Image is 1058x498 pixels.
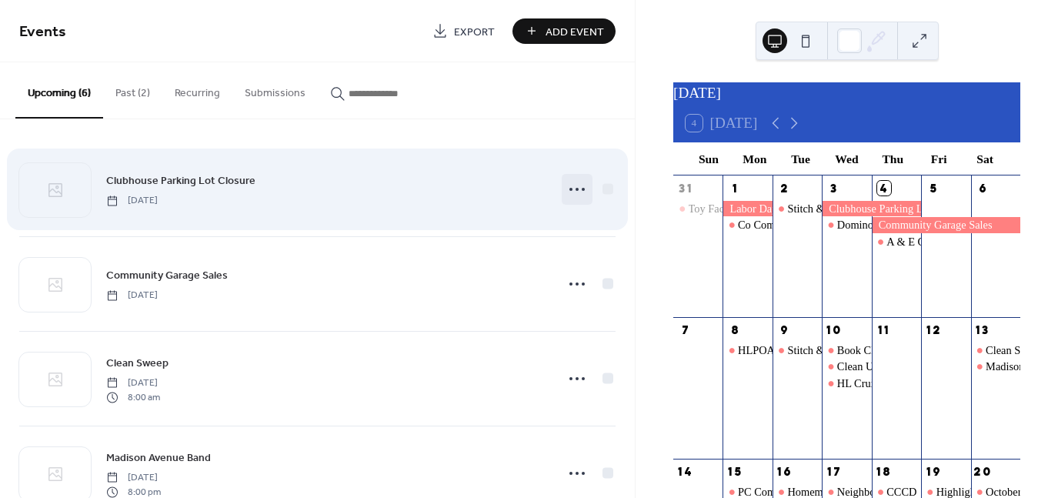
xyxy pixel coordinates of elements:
[872,217,1020,232] div: Community Garage Sales
[19,17,66,47] span: Events
[103,62,162,117] button: Past (2)
[837,343,886,358] div: Book Club
[512,18,616,44] button: Add Event
[971,359,1020,374] div: Madison Avenue Band
[729,464,743,478] div: 15
[827,181,841,195] div: 3
[679,323,693,336] div: 7
[837,359,931,374] div: Clean Up Committee
[827,464,841,478] div: 17
[15,62,103,119] button: Upcoming (6)
[877,323,891,336] div: 11
[916,142,962,175] div: Fri
[673,201,723,216] div: Toy Factory Concert Series
[106,268,228,284] span: Community Garage Sales
[106,356,169,372] span: Clean Sweep
[106,354,169,372] a: Clean Sweep
[723,201,772,216] div: Labor Day
[106,173,255,189] span: Clubhouse Parking Lot Closure
[822,201,921,216] div: Clubhouse Parking Lot Closure
[827,323,841,336] div: 10
[738,217,823,232] div: Co Commissioners
[837,217,883,232] div: Dominoes
[106,194,158,208] span: [DATE]
[773,201,822,216] div: Stitch & Quilt
[162,62,232,117] button: Recurring
[869,142,916,175] div: Thu
[454,24,495,40] span: Export
[689,201,810,216] div: Toy Factory Concert Series
[837,376,891,391] div: HL Cruisers
[778,323,792,336] div: 9
[686,142,732,175] div: Sun
[738,343,826,358] div: HLPOA Board Mtg
[679,181,693,195] div: 31
[421,18,506,44] a: Export
[926,323,940,336] div: 12
[926,464,940,478] div: 19
[106,450,211,466] span: Madison Avenue Band
[787,343,850,358] div: Stitch & Quilt
[679,464,693,478] div: 14
[822,343,871,358] div: Book Club
[822,376,871,391] div: HL Cruisers
[926,181,940,195] div: 5
[986,343,1044,358] div: Clean Sweep
[546,24,604,40] span: Add Event
[729,181,743,195] div: 1
[778,464,792,478] div: 16
[976,464,990,478] div: 20
[673,82,1020,105] div: [DATE]
[962,142,1008,175] div: Sat
[822,359,871,374] div: Clean Up Committee
[976,323,990,336] div: 13
[232,62,318,117] button: Submissions
[971,343,1020,358] div: Clean Sweep
[106,172,255,189] a: Clubhouse Parking Lot Closure
[872,234,921,249] div: A & E Committee
[976,181,990,195] div: 6
[106,376,160,390] span: [DATE]
[106,266,228,284] a: Community Garage Sales
[877,464,891,478] div: 18
[886,234,966,249] div: A & E Committee
[106,289,158,302] span: [DATE]
[824,142,870,175] div: Wed
[877,181,891,195] div: 4
[778,142,824,175] div: Tue
[732,142,778,175] div: Mon
[773,343,822,358] div: Stitch & Quilt
[822,217,871,232] div: Dominoes
[106,390,160,404] span: 8:00 am
[787,201,850,216] div: Stitch & Quilt
[106,471,161,485] span: [DATE]
[106,449,211,466] a: Madison Avenue Band
[723,217,772,232] div: Co Commissioners
[778,181,792,195] div: 2
[723,343,772,358] div: HLPOA Board Mtg
[729,323,743,336] div: 8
